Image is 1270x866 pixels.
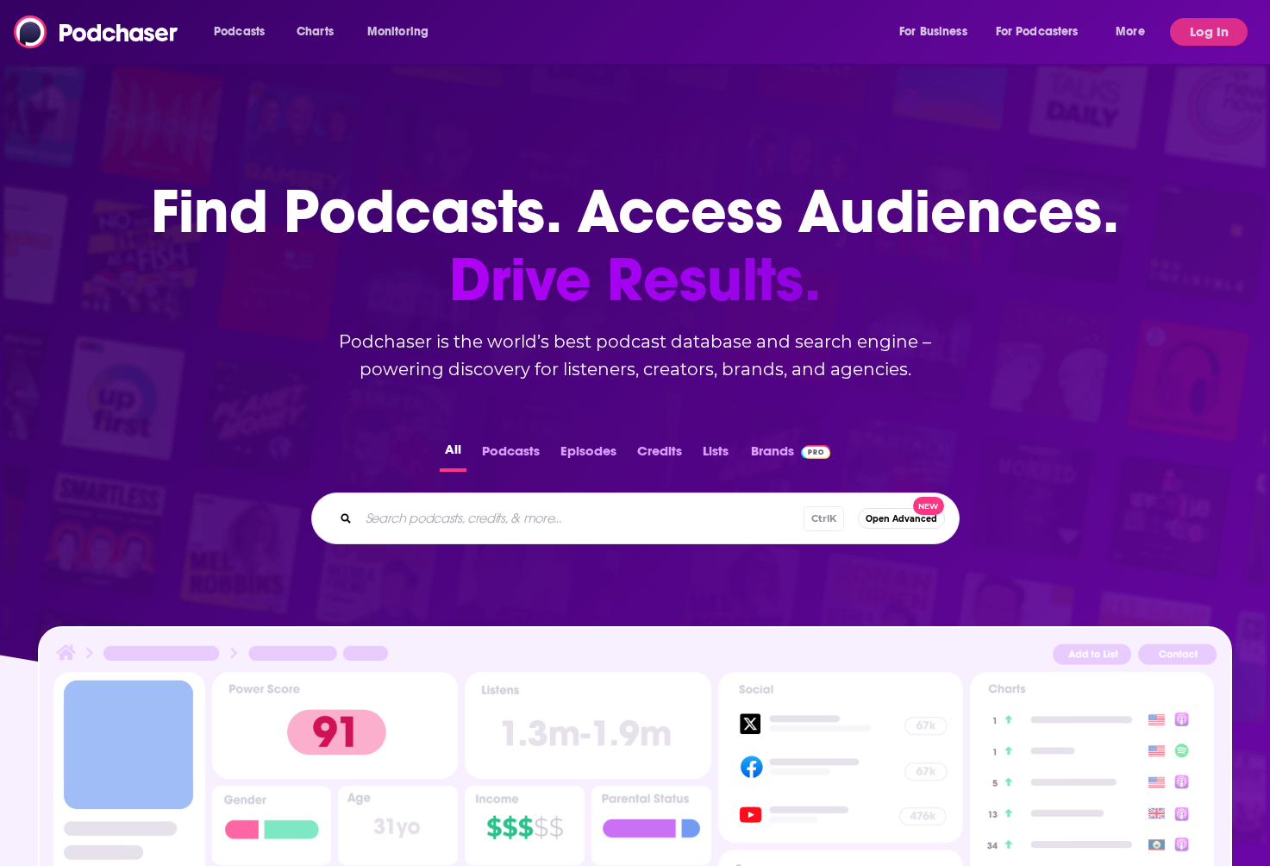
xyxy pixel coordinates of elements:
span: Monitoring [367,20,429,44]
img: Podcast Insights Header [53,642,1217,672]
input: Search podcasts, credits, & more... [359,505,804,532]
span: Drive Results. [151,246,1119,314]
span: Podcasts [214,20,265,44]
img: Podcast Insights Gender [212,786,332,865]
a: Charts [285,18,344,46]
button: open menu [355,18,451,46]
span: For Podcasters [996,20,1079,44]
span: Ctrl K [804,506,844,531]
div: Search podcasts, credits, & more... [311,493,960,544]
button: Episodes [555,438,622,472]
span: New [913,497,944,515]
button: Podcasts [477,438,545,472]
button: open menu [985,18,1104,46]
img: Podcast Insights Listens [465,672,711,779]
img: Podcast Insights Parental Status [591,786,711,865]
button: Open AdvancedNew [858,508,945,529]
span: Open Advanced [866,514,937,524]
img: Podcast Insights Power score [212,672,459,779]
span: For Business [899,20,967,44]
img: Podcast Insights Age [338,786,458,865]
button: Credits [632,438,687,472]
img: Podcast Insights Income [465,786,585,865]
img: Podchaser Pro [801,445,831,459]
img: Podchaser - Follow, Share and Rate Podcasts [14,16,179,48]
button: Lists [698,438,734,472]
button: Log In [1170,18,1248,46]
button: open menu [1104,18,1167,46]
button: open menu [887,18,989,46]
img: Podcast Socials [718,672,962,843]
h2: Podchaser is the world’s best podcast database and search engine – powering discovery for listene... [291,328,980,383]
h1: Find Podcasts. Access Audiences. [151,178,1119,314]
a: BrandsPodchaser Pro [751,438,831,472]
button: open menu [202,18,287,46]
span: More [1116,20,1145,44]
span: Charts [297,20,334,44]
button: All [440,438,466,472]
